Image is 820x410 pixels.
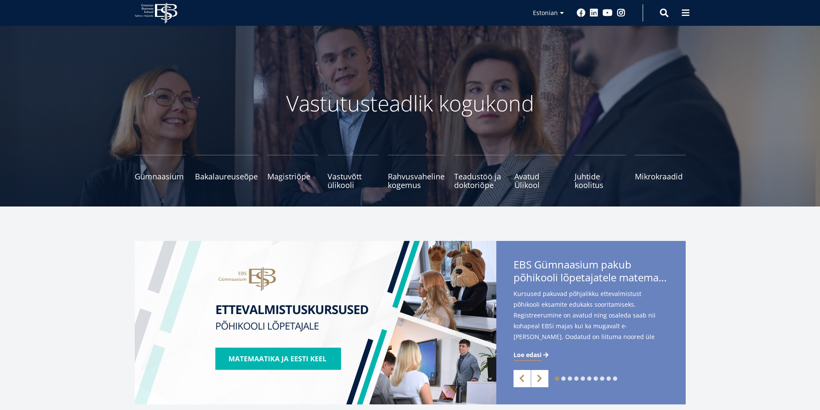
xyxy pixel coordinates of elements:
[267,172,318,181] span: Magistriõpe
[590,9,598,17] a: Linkedin
[606,376,611,381] a: 9
[514,258,668,287] span: EBS Gümnaasium pakub
[514,351,550,359] a: Loe edasi
[577,9,585,17] a: Facebook
[135,155,186,189] a: Gümnaasium
[587,376,591,381] a: 6
[531,370,548,387] a: Next
[575,155,625,189] a: Juhtide koolitus
[388,155,445,189] a: Rahvusvaheline kogemus
[603,9,613,17] a: Youtube
[328,172,378,189] span: Vastuvõtt ülikooli
[575,172,625,189] span: Juhtide koolitus
[514,370,531,387] a: Previous
[514,351,542,359] span: Loe edasi
[388,172,445,189] span: Rahvusvaheline kogemus
[195,172,258,181] span: Bakalaureuseõpe
[613,376,617,381] a: 10
[267,155,318,189] a: Magistriõpe
[514,155,565,189] a: Avatud Ülikool
[195,155,258,189] a: Bakalaureuseõpe
[135,241,496,404] img: EBS Gümnaasiumi ettevalmistuskursused
[568,376,572,381] a: 3
[182,90,638,116] p: Vastutusteadlik kogukond
[514,288,668,356] span: Kursused pakuvad põhjalikku ettevalmistust põhikooli eksamite edukaks sooritamiseks. Registreerum...
[514,172,565,189] span: Avatud Ülikool
[328,155,378,189] a: Vastuvõtt ülikooli
[454,155,505,189] a: Teadustöö ja doktoriõpe
[561,376,566,381] a: 2
[514,271,668,284] span: põhikooli lõpetajatele matemaatika- ja eesti keele kursuseid
[635,172,686,181] span: Mikrokraadid
[574,376,579,381] a: 4
[635,155,686,189] a: Mikrokraadid
[135,172,186,181] span: Gümnaasium
[581,376,585,381] a: 5
[454,172,505,189] span: Teadustöö ja doktoriõpe
[617,9,625,17] a: Instagram
[594,376,598,381] a: 7
[600,376,604,381] a: 8
[555,376,559,381] a: 1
